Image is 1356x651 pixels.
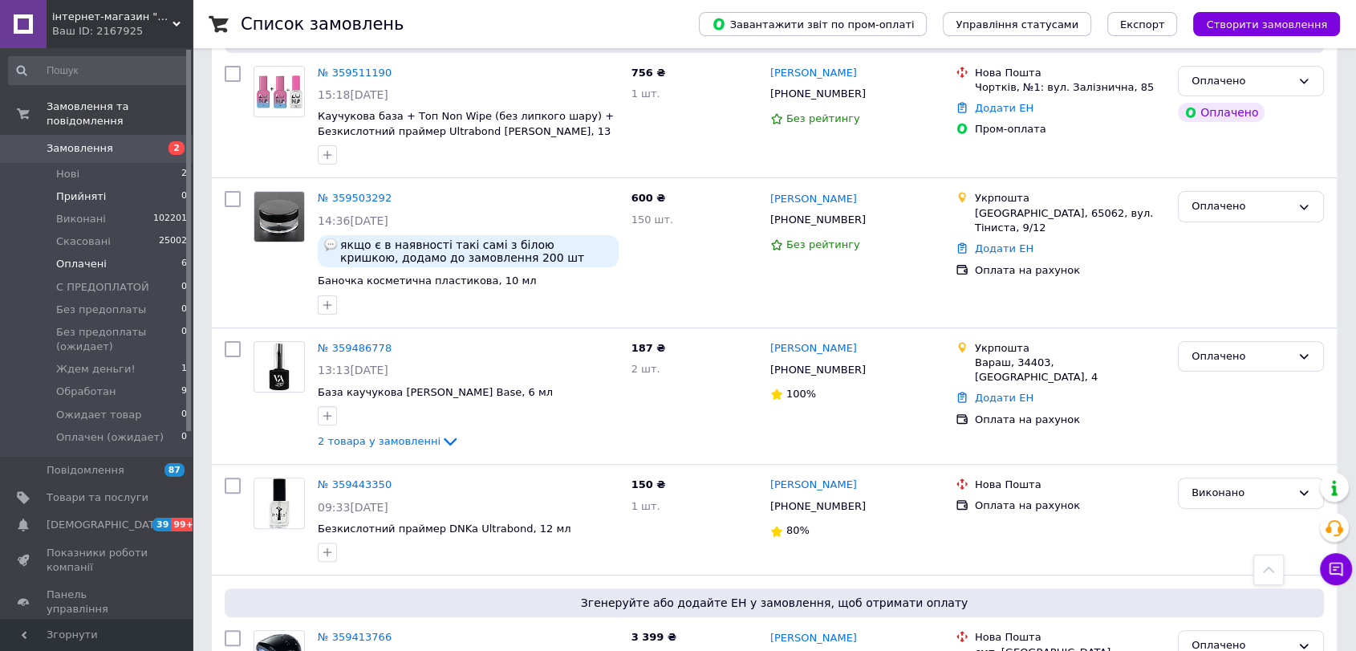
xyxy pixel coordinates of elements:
h1: Список замовлень [241,14,404,34]
span: Нові [56,167,79,181]
a: [PERSON_NAME] [770,478,857,493]
span: Експорт [1120,18,1165,31]
a: [PERSON_NAME] [770,66,857,81]
button: Створити замовлення [1193,12,1340,36]
span: Прийняті [56,189,106,204]
a: Додати ЕН [975,102,1033,114]
a: Додати ЕН [975,392,1033,404]
a: Баночка косметична пластикова, 10 мл [318,275,536,287]
div: Оплата на рахунок [975,413,1165,427]
div: Оплачено [1178,103,1265,122]
div: Пром-оплата [975,122,1165,136]
span: C ПРЕДОПЛАТОЙ [56,280,149,295]
a: Додати ЕН [975,242,1033,254]
span: Замовлення та повідомлення [47,100,193,128]
div: Ваш ID: 2167925 [52,24,193,39]
span: 3 399 ₴ [631,631,676,643]
span: 99+ [171,518,197,531]
span: 1 шт. [631,500,660,512]
div: Оплачено [1192,348,1291,365]
img: Фото товару [255,342,302,392]
div: Оплачено [1192,73,1291,90]
span: Оплачен (ожидает) [56,430,164,445]
img: Фото товару [254,70,304,112]
a: № 359486778 [318,342,392,354]
a: 2 товара у замовленні [318,435,460,447]
span: 0 [181,430,187,445]
span: Без предоплаты (ожидает) [56,325,181,354]
button: Чат з покупцем [1320,553,1352,585]
button: Завантажити звіт по пром-оплаті [699,12,927,36]
span: 0 [181,189,187,204]
input: Пошук [8,56,189,85]
span: Оплачені [56,257,107,271]
div: [GEOGRAPHIC_DATA], 65062, вул. Тіниста, 9/12 [975,206,1165,235]
span: 2 [181,167,187,181]
a: № 359413766 [318,631,392,643]
div: Чортків, №1: вул. Залізнична, 85 [975,80,1165,95]
div: Оплачено [1192,198,1291,215]
a: № 359443350 [318,478,392,490]
span: 6 [181,257,187,271]
span: Ждем деньги! [56,362,136,376]
span: Ожидает товар [56,408,141,422]
span: 9 [181,384,187,399]
span: Скасовані [56,234,111,249]
span: [PHONE_NUMBER] [770,500,866,512]
a: Фото товару [254,66,305,117]
a: [PERSON_NAME] [770,631,857,646]
a: Фото товару [254,341,305,393]
span: 87 [164,463,185,477]
div: Укрпошта [975,191,1165,205]
div: Нова Пошта [975,630,1165,645]
span: Повідомлення [47,463,124,478]
div: Нова Пошта [975,478,1165,492]
span: Без предоплаты [56,303,146,317]
img: Фото товару [254,478,304,528]
div: Нова Пошта [975,66,1165,80]
a: Каучукова база + Топ Non Wipe (без липкого шару) + Безкислотний праймер Ultrabond [PERSON_NAME], ... [318,110,614,152]
a: [PERSON_NAME] [770,192,857,207]
span: 14:36[DATE] [318,214,388,227]
span: 756 ₴ [631,67,666,79]
span: 2 шт. [631,363,660,375]
span: Згенеруйте або додайте ЕН у замовлення, щоб отримати оплату [231,595,1317,611]
span: Без рейтингу [786,238,860,250]
span: 09:33[DATE] [318,501,388,514]
span: Панель управління [47,588,148,616]
a: База каучукова [PERSON_NAME] Base, 6 мл [318,386,553,398]
div: Укрпошта [975,341,1165,356]
span: Виконані [56,212,106,226]
span: 39 [152,518,171,531]
span: 15:18[DATE] [318,88,388,101]
span: 1 шт. [631,87,660,100]
div: Оплата на рахунок [975,498,1165,513]
span: 600 ₴ [631,192,666,204]
span: [PHONE_NUMBER] [770,87,866,100]
span: 13:13[DATE] [318,364,388,376]
img: :speech_balloon: [324,238,337,251]
div: Вараш, 34403, [GEOGRAPHIC_DATA], 4 [975,356,1165,384]
a: № 359503292 [318,192,392,204]
span: Замовлення [47,141,113,156]
span: Обработан [56,384,116,399]
span: [PHONE_NUMBER] [770,364,866,376]
span: якщо є в наявності такі самі з білою кришкою, додамо до замовлення 200 шт [340,238,612,264]
a: Фото товару [254,478,305,529]
a: Фото товару [254,191,305,242]
a: Створити замовлення [1177,18,1340,30]
span: Управління статусами [956,18,1078,31]
span: 2 [168,141,185,155]
span: Показники роботи компанії [47,546,148,575]
span: [DEMOGRAPHIC_DATA] [47,518,165,532]
span: Товари та послуги [47,490,148,505]
span: 0 [181,303,187,317]
a: Безкислотний праймер DNKa Ultrabond, 12 мл [318,523,570,535]
img: Фото товару [254,192,304,242]
button: Управління статусами [943,12,1091,36]
a: № 359511190 [318,67,392,79]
